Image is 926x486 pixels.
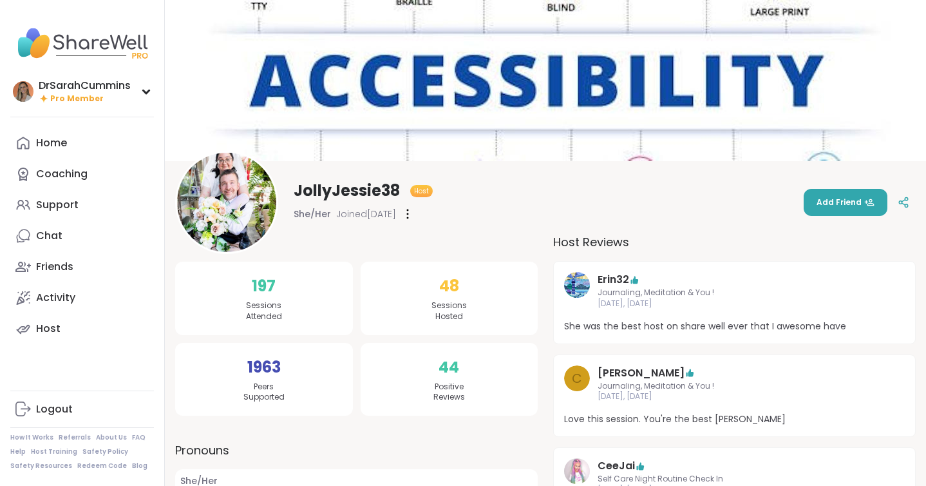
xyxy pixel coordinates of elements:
a: Home [10,128,154,159]
a: Chat [10,220,154,251]
span: Journaling, Meditation & You ! [598,287,871,298]
div: Friends [36,260,73,274]
img: CeeJai [564,458,590,484]
a: Coaching [10,159,154,190]
span: Positive Reviews [433,382,465,403]
span: Love this session. You're the best [PERSON_NAME] [564,413,905,426]
span: 48 [439,275,459,298]
span: Self Care Night Routine Check In [598,474,871,485]
a: CeeJai [598,458,635,474]
div: Home [36,136,67,150]
span: She/Her [294,208,331,220]
span: Joined [DATE] [336,208,396,220]
img: JollyJessie38 [177,153,276,252]
a: Activity [10,282,154,313]
a: C [564,365,590,403]
span: Sessions Attended [246,300,282,322]
div: Logout [36,402,73,416]
div: Support [36,198,79,212]
a: Host Training [31,447,77,456]
a: Redeem Code [77,462,127,471]
a: Support [10,190,154,220]
span: Peers Supported [243,382,285,403]
a: Safety Policy [82,447,128,456]
button: Add Friend [804,189,887,216]
a: Referrals [59,433,91,442]
span: 1963 [247,356,281,379]
label: Pronouns [175,442,538,459]
span: Journaling, Meditation & You ! [598,381,871,392]
span: She was the best host on share well ever that I awesome have [564,320,905,333]
div: Coaching [36,167,88,181]
span: C [572,369,582,388]
div: Activity [36,291,75,305]
a: Safety Resources [10,462,72,471]
span: Sessions Hosted [431,300,467,322]
a: FAQ [132,433,146,442]
span: 197 [252,275,276,298]
span: Pro Member [50,93,104,104]
a: About Us [96,433,127,442]
a: How It Works [10,433,53,442]
div: Host [36,322,61,336]
a: [PERSON_NAME] [598,365,685,381]
img: DrSarahCummins [13,81,33,102]
a: Help [10,447,26,456]
img: ShareWell Nav Logo [10,21,154,66]
a: Friends [10,251,154,282]
span: [DATE], [DATE] [598,298,871,309]
span: [DATE], [DATE] [598,391,871,402]
a: Erin32 [598,272,629,287]
span: Host [414,186,429,196]
span: Add Friend [817,197,874,208]
a: Erin32 [564,272,590,309]
a: Host [10,313,154,344]
span: JollyJessie38 [294,180,400,201]
a: Logout [10,394,154,425]
img: Erin32 [564,272,590,298]
a: Blog [132,462,147,471]
div: Chat [36,229,62,243]
span: 44 [439,356,459,379]
div: DrSarahCummins [39,79,131,93]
